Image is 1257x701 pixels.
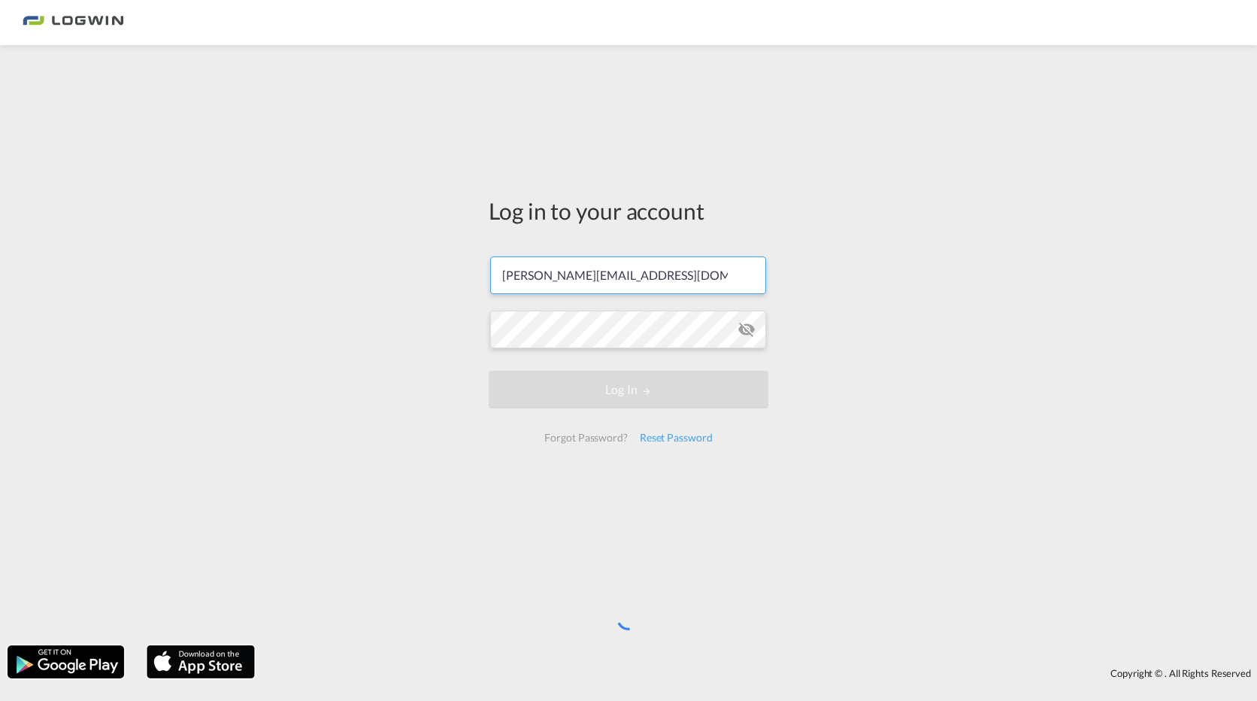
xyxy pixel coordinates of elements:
[489,371,768,408] button: LOGIN
[262,660,1257,686] div: Copyright © . All Rights Reserved
[489,195,768,226] div: Log in to your account
[634,424,719,451] div: Reset Password
[738,320,756,338] md-icon: icon-eye-off
[23,6,124,40] img: bc73a0e0d8c111efacd525e4c8ad7d32.png
[490,256,766,294] input: Enter email/phone number
[6,644,126,680] img: google.png
[538,424,633,451] div: Forgot Password?
[145,644,256,680] img: apple.png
